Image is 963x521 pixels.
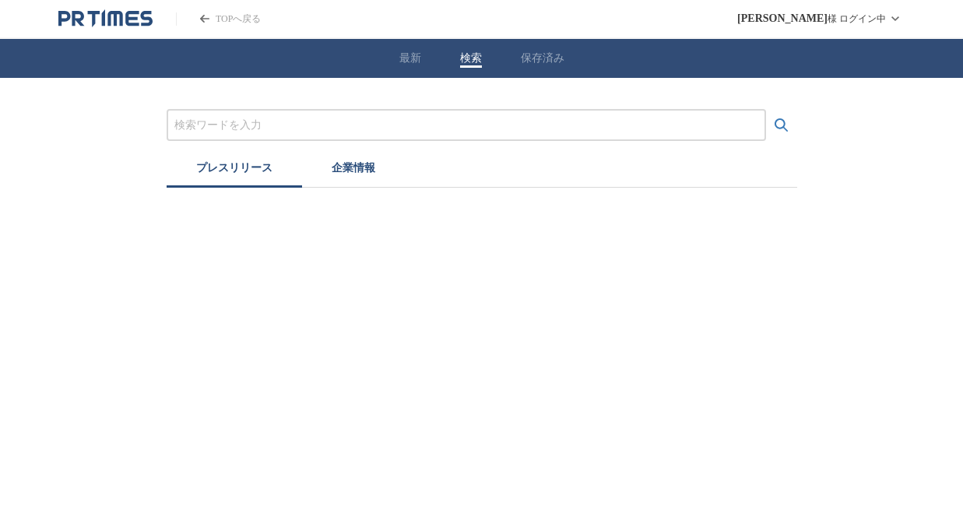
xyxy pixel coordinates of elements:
[521,51,564,65] button: 保存済み
[58,9,153,28] a: PR TIMESのトップページはこちら
[766,110,797,141] button: 検索する
[460,51,482,65] button: 検索
[737,12,828,25] span: [PERSON_NAME]
[174,117,758,134] input: プレスリリースおよび企業を検索する
[399,51,421,65] button: 最新
[176,12,261,26] a: PR TIMESのトップページはこちら
[167,153,302,188] button: プレスリリース
[302,153,405,188] button: 企業情報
